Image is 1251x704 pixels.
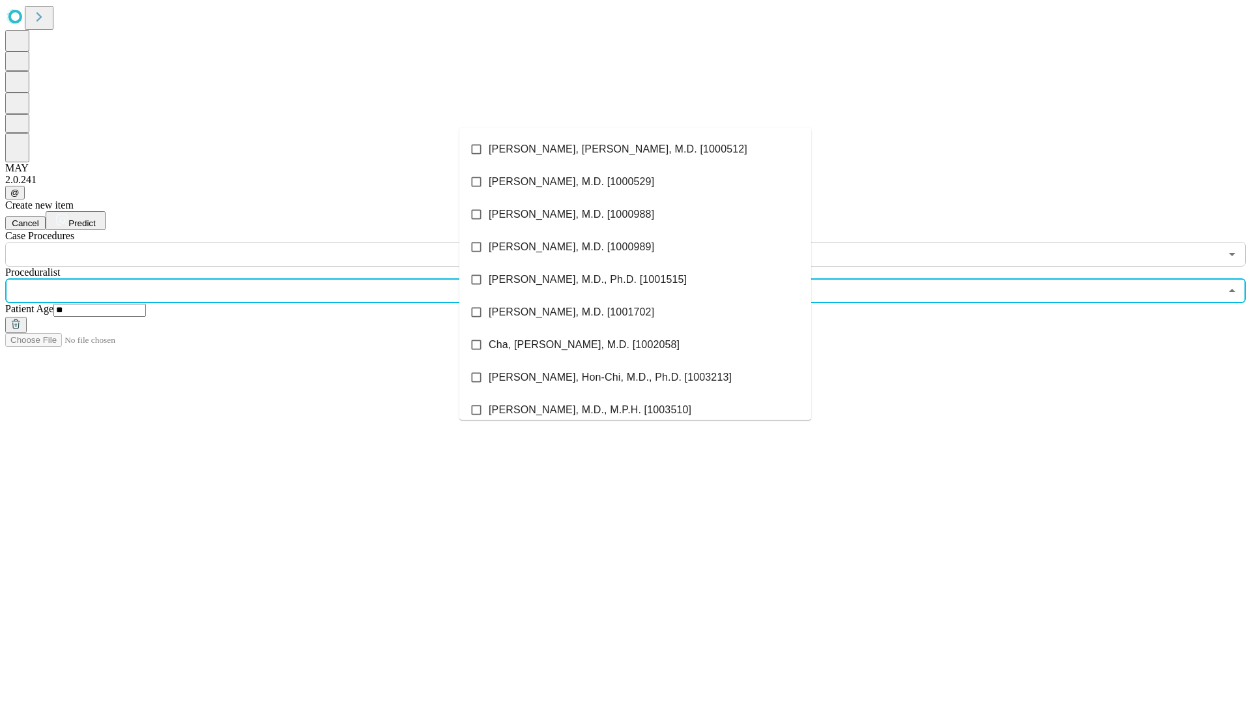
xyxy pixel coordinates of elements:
[489,337,680,353] span: Cha, [PERSON_NAME], M.D. [1002058]
[489,370,732,385] span: [PERSON_NAME], Hon-Chi, M.D., Ph.D. [1003213]
[489,141,747,157] span: [PERSON_NAME], [PERSON_NAME], M.D. [1000512]
[5,162,1246,174] div: MAY
[5,174,1246,186] div: 2.0.241
[489,239,654,255] span: [PERSON_NAME], M.D. [1000989]
[489,304,654,320] span: [PERSON_NAME], M.D. [1001702]
[46,211,106,230] button: Predict
[489,174,654,190] span: [PERSON_NAME], M.D. [1000529]
[489,272,687,287] span: [PERSON_NAME], M.D., Ph.D. [1001515]
[1223,245,1241,263] button: Open
[489,207,654,222] span: [PERSON_NAME], M.D. [1000988]
[12,218,39,228] span: Cancel
[10,188,20,198] span: @
[5,230,74,241] span: Scheduled Procedure
[489,402,691,418] span: [PERSON_NAME], M.D., M.P.H. [1003510]
[5,267,60,278] span: Proceduralist
[5,186,25,199] button: @
[5,199,74,211] span: Create new item
[68,218,95,228] span: Predict
[1223,282,1241,300] button: Close
[5,303,53,314] span: Patient Age
[5,216,46,230] button: Cancel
